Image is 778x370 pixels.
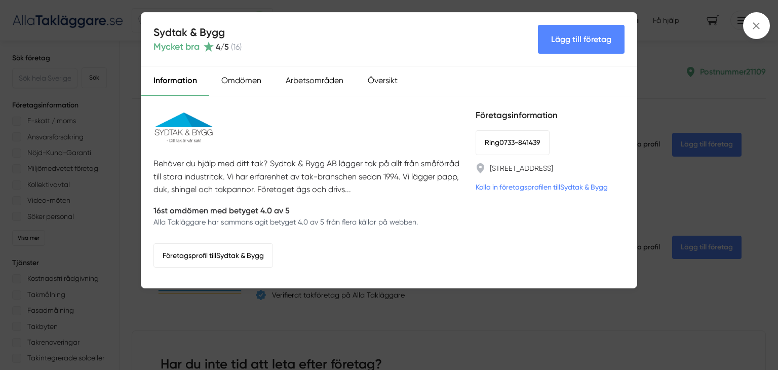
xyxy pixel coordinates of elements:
span: ( 16 ) [231,42,242,52]
a: Ring0733-841439 [476,130,550,155]
h5: Företagsinformation [476,108,625,122]
p: Alla Takläggare har sammanslagit betyget 4.0 av 5 från flera källor på webben. [153,217,418,227]
h4: Sydtak & Bygg [153,25,242,40]
img: Sydtak & Bygg logotyp [153,108,214,149]
p: Behöver du hjälp med ditt tak? Sydtak & Bygg AB lägger tak på allt från småförråd till stora indu... [153,157,463,196]
span: 4 /5 [216,42,229,52]
a: [STREET_ADDRESS] [490,163,553,173]
div: Omdömen [209,66,274,96]
: Lägg till företag [538,25,625,54]
div: Arbetsområden [274,66,356,96]
a: Kolla in företagsprofilen tillSydtak & Bygg [476,181,608,193]
p: 16st omdömen med betyget 4.0 av 5 [153,204,418,217]
div: Information [141,66,209,96]
div: Översikt [356,66,410,96]
a: Företagsprofil tillSydtak & Bygg [153,243,273,268]
span: Mycket bra [153,40,200,54]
